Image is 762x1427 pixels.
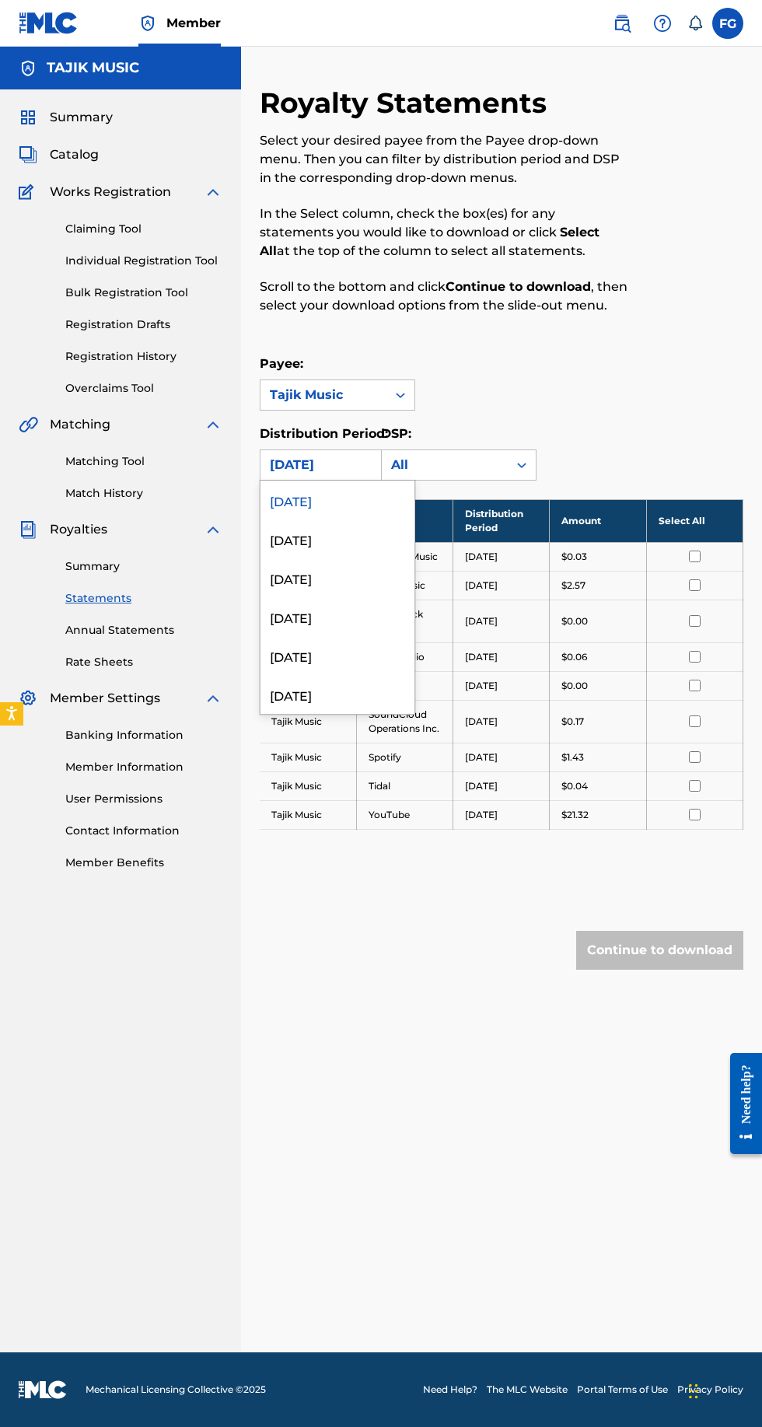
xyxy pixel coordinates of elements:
[86,1383,266,1397] span: Mechanical Licensing Collective © 2025
[65,855,222,871] a: Member Benefits
[65,727,222,743] a: Banking Information
[561,614,588,628] p: $0.00
[65,759,222,775] a: Member Information
[260,356,303,371] label: Payee:
[684,1352,762,1427] iframe: Chat Widget
[453,771,550,800] td: [DATE]
[453,671,550,700] td: [DATE]
[65,622,222,638] a: Annual Statements
[260,636,414,675] div: [DATE]
[712,8,743,39] div: User Menu
[687,16,703,31] div: Notifications
[270,456,377,474] div: [DATE]
[65,558,222,575] a: Summary
[260,700,356,743] td: Tajik Music
[646,499,743,542] th: Select All
[204,415,222,434] img: expand
[647,8,678,39] div: Help
[19,415,38,434] img: Matching
[453,499,550,542] th: Distribution Period
[270,386,377,404] div: Tajik Music
[577,1383,668,1397] a: Portal Terms of Use
[356,700,453,743] td: SoundCloud Operations Inc.
[260,771,356,800] td: Tajik Music
[19,689,37,708] img: Member Settings
[204,520,222,539] img: expand
[260,481,414,519] div: [DATE]
[19,59,37,78] img: Accounts
[50,145,99,164] span: Catalog
[453,800,550,829] td: [DATE]
[260,800,356,829] td: Tajik Music
[65,317,222,333] a: Registration Drafts
[260,205,632,261] p: In the Select column, check the box(es) for any statements you would like to download or click at...
[65,348,222,365] a: Registration History
[260,278,632,315] p: Scroll to the bottom and click , then select your download options from the slide-out menu.
[260,558,414,597] div: [DATE]
[653,14,672,33] img: help
[561,808,589,822] p: $21.32
[561,679,588,693] p: $0.00
[47,59,139,77] h5: TAJIK MUSIC
[65,285,222,301] a: Bulk Registration Tool
[50,183,171,201] span: Works Registration
[260,743,356,771] td: Tajik Music
[65,590,222,607] a: Statements
[19,108,37,127] img: Summary
[260,86,554,121] h2: Royalty Statements
[260,131,632,187] p: Select your desired payee from the Payee drop-down menu. Then you can filter by distribution peri...
[260,519,414,558] div: [DATE]
[677,1383,743,1397] a: Privacy Policy
[138,14,157,33] img: Top Rightsholder
[453,600,550,642] td: [DATE]
[381,426,411,441] label: DSP:
[446,279,591,294] strong: Continue to download
[19,145,99,164] a: CatalogCatalog
[65,654,222,670] a: Rate Sheets
[65,380,222,397] a: Overclaims Tool
[613,14,631,33] img: search
[423,1383,477,1397] a: Need Help?
[260,675,414,714] div: [DATE]
[453,700,550,743] td: [DATE]
[65,221,222,237] a: Claiming Tool
[453,542,550,571] td: [DATE]
[453,571,550,600] td: [DATE]
[487,1383,568,1397] a: The MLC Website
[684,1352,762,1427] div: Виджет чата
[204,689,222,708] img: expand
[391,456,498,474] div: All
[166,14,221,32] span: Member
[356,800,453,829] td: YouTube
[356,771,453,800] td: Tidal
[19,12,79,34] img: MLC Logo
[718,1041,762,1166] iframe: Resource Center
[50,689,160,708] span: Member Settings
[65,485,222,502] a: Match History
[65,791,222,807] a: User Permissions
[19,108,113,127] a: SummarySummary
[260,597,414,636] div: [DATE]
[204,183,222,201] img: expand
[606,8,638,39] a: Public Search
[50,415,110,434] span: Matching
[561,579,585,593] p: $2.57
[50,520,107,539] span: Royalties
[260,426,388,441] label: Distribution Period:
[550,499,646,542] th: Amount
[561,550,587,564] p: $0.03
[689,1368,698,1415] div: Перетащить
[453,642,550,671] td: [DATE]
[356,743,453,771] td: Spotify
[19,520,37,539] img: Royalties
[561,750,584,764] p: $1.43
[65,453,222,470] a: Matching Tool
[561,650,587,664] p: $0.06
[19,183,39,201] img: Works Registration
[561,715,584,729] p: $0.17
[453,743,550,771] td: [DATE]
[65,253,222,269] a: Individual Registration Tool
[19,1380,67,1399] img: logo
